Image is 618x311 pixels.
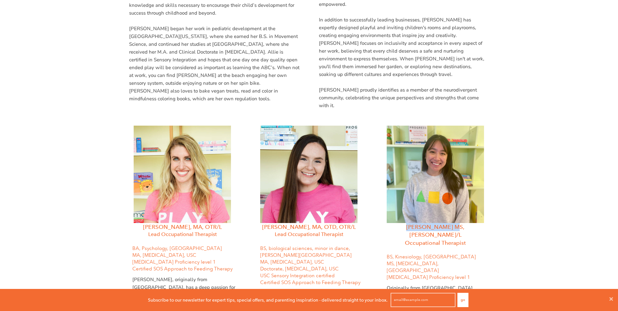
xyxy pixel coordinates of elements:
[132,259,216,265] font: [MEDICAL_DATA] Proficiency level 1
[132,245,222,251] font: BA, Psychology, [GEOGRAPHIC_DATA]
[129,25,299,103] p: [PERSON_NAME] began her work in pediatric development at the [GEOGRAPHIC_DATA][US_STATE], where s...
[255,223,362,231] h3: [PERSON_NAME], MA, OTD, OTR/L
[387,254,476,260] font: BS, Kinesiology, [GEOGRAPHIC_DATA]
[260,259,324,265] font: MA, [MEDICAL_DATA], USC
[382,239,489,247] h4: Occupational Therapist
[319,86,489,109] p: [PERSON_NAME] proudly identifies as a member of the neurodivergent community, celebrating the uni...
[132,252,196,258] font: MA, [MEDICAL_DATA], USC
[391,293,455,307] input: email@example.com
[260,280,360,285] font: Certified SOS Approach to Feeding Therapy
[260,273,335,279] font: USC Sensory Integration certified
[387,261,439,273] span: MS, [MEDICAL_DATA], [GEOGRAPHIC_DATA]
[382,223,489,239] h3: [PERSON_NAME] MS, [PERSON_NAME]/L
[260,245,352,258] font: BS, biological sciences, minor in dance, [PERSON_NAME][GEOGRAPHIC_DATA]
[148,296,388,304] p: Subscribe to our newsletter for expert tips, special offers, and parenting inspiration - delivere...
[124,231,241,238] h4: Lead Occupational Therapist
[132,266,233,272] font: Certified SOS Approach to Feeding Therapy
[260,266,339,272] font: Doctorate, [MEDICAL_DATA], USC
[457,293,468,307] button: Go
[319,16,489,78] p: In addition to successfully leading businesses, [PERSON_NAME] has expertly designed playful and i...
[124,223,241,231] h3: [PERSON_NAME], MA, OTR/L
[387,274,470,280] span: [MEDICAL_DATA] Proficiency level 1
[255,231,362,238] h4: Lead Occupational Therapist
